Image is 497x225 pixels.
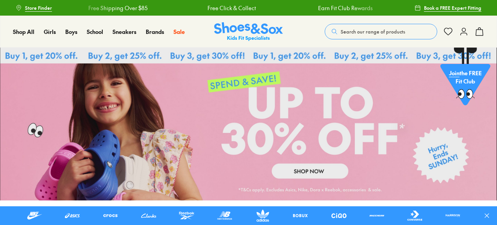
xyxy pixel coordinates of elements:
[214,22,283,41] a: Shoes & Sox
[65,28,77,36] a: Boys
[449,69,459,77] span: Join
[424,4,481,11] span: Book a FREE Expert Fitting
[207,4,256,12] a: Free Click & Collect
[214,22,283,41] img: SNS_Logo_Responsive.svg
[44,28,56,36] a: Girls
[25,4,52,11] span: Store Finder
[146,28,164,36] a: Brands
[173,28,185,36] a: Sale
[440,63,490,92] p: the FREE Fit Club
[16,1,52,15] a: Store Finder
[113,28,136,36] a: Sneakers
[415,1,481,15] a: Book a FREE Expert Fitting
[13,28,34,36] a: Shop All
[341,28,405,35] span: Search our range of products
[88,4,148,12] a: Free Shipping Over $85
[87,28,103,36] a: School
[318,4,372,12] a: Earn Fit Club Rewards
[325,24,437,39] button: Search our range of products
[440,47,490,110] a: Jointhe FREE Fit Club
